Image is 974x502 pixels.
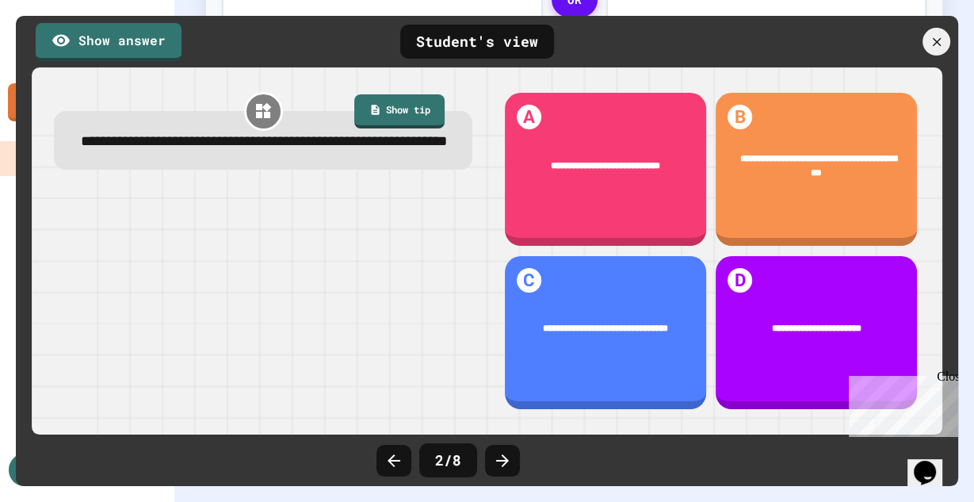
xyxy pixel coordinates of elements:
[400,25,554,59] div: Student's view
[6,6,109,101] div: Chat with us now!Close
[907,439,958,486] iframe: chat widget
[36,23,181,61] a: Show answer
[419,443,477,477] div: 2 / 8
[354,94,445,128] a: Show tip
[517,105,541,129] h1: A
[728,268,752,293] h1: D
[842,370,958,437] iframe: chat widget
[728,105,752,129] h1: B
[517,268,541,293] h1: C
